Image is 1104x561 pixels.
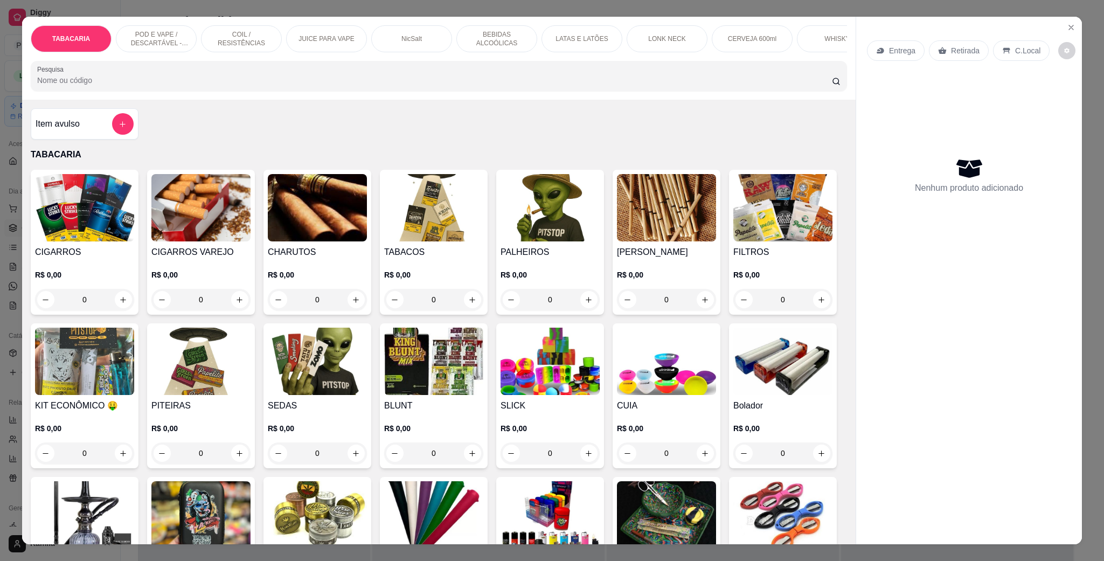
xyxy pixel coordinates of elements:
[151,481,251,549] img: product-image
[1015,45,1040,56] p: C.Local
[733,481,832,549] img: product-image
[617,246,716,259] h4: [PERSON_NAME]
[617,399,716,412] h4: CUIA
[151,423,251,434] p: R$ 0,00
[31,148,847,161] p: TABACARIA
[151,328,251,395] img: product-image
[617,423,716,434] p: R$ 0,00
[35,481,134,549] img: product-image
[112,113,134,135] button: add-separate-item
[617,269,716,280] p: R$ 0,00
[52,34,90,43] p: TABACARIA
[36,117,80,130] h4: Item avulso
[268,174,367,241] img: product-image
[384,399,483,412] h4: BLUNT
[466,30,528,47] p: BEBIDAS ALCOÓLICAS
[501,246,600,259] h4: PALHEIROS
[384,423,483,434] p: R$ 0,00
[35,174,134,241] img: product-image
[268,423,367,434] p: R$ 0,00
[733,399,832,412] h4: Bolador
[501,269,600,280] p: R$ 0,00
[501,328,600,395] img: product-image
[268,269,367,280] p: R$ 0,00
[733,423,832,434] p: R$ 0,00
[915,182,1023,195] p: Nenhum produto adicionado
[728,34,777,43] p: CERVEJA 600ml
[210,30,273,47] p: COIL / RESISTÊNCIAS
[151,174,251,241] img: product-image
[268,399,367,412] h4: SEDAS
[384,174,483,241] img: product-image
[501,481,600,549] img: product-image
[401,34,422,43] p: NicSalt
[384,328,483,395] img: product-image
[35,246,134,259] h4: CIGARROS
[824,34,850,43] p: WHISKY
[951,45,980,56] p: Retirada
[268,481,367,549] img: product-image
[151,269,251,280] p: R$ 0,00
[35,269,134,280] p: R$ 0,00
[733,246,832,259] h4: FILTROS
[268,246,367,259] h4: CHARUTOS
[501,174,600,241] img: product-image
[384,246,483,259] h4: TABACOS
[1058,42,1075,59] button: decrease-product-quantity
[733,269,832,280] p: R$ 0,00
[268,328,367,395] img: product-image
[37,75,832,86] input: Pesquisa
[889,45,915,56] p: Entrega
[733,174,832,241] img: product-image
[617,328,716,395] img: product-image
[37,65,67,74] label: Pesquisa
[556,34,608,43] p: LATAS E LATÕES
[501,423,600,434] p: R$ 0,00
[298,34,355,43] p: JUICE PARA VAPE
[501,399,600,412] h4: SLICK
[35,399,134,412] h4: KIT ECONÔMICO 🤑
[648,34,685,43] p: LONK NECK
[151,399,251,412] h4: PITEIRAS
[1063,19,1080,36] button: Close
[617,174,716,241] img: product-image
[384,481,483,549] img: product-image
[384,269,483,280] p: R$ 0,00
[125,30,188,47] p: POD E VAPE / DESCARTÁVEL - RECARREGAVEL
[151,246,251,259] h4: CIGARROS VAREJO
[35,423,134,434] p: R$ 0,00
[733,328,832,395] img: product-image
[617,481,716,549] img: product-image
[35,328,134,395] img: product-image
